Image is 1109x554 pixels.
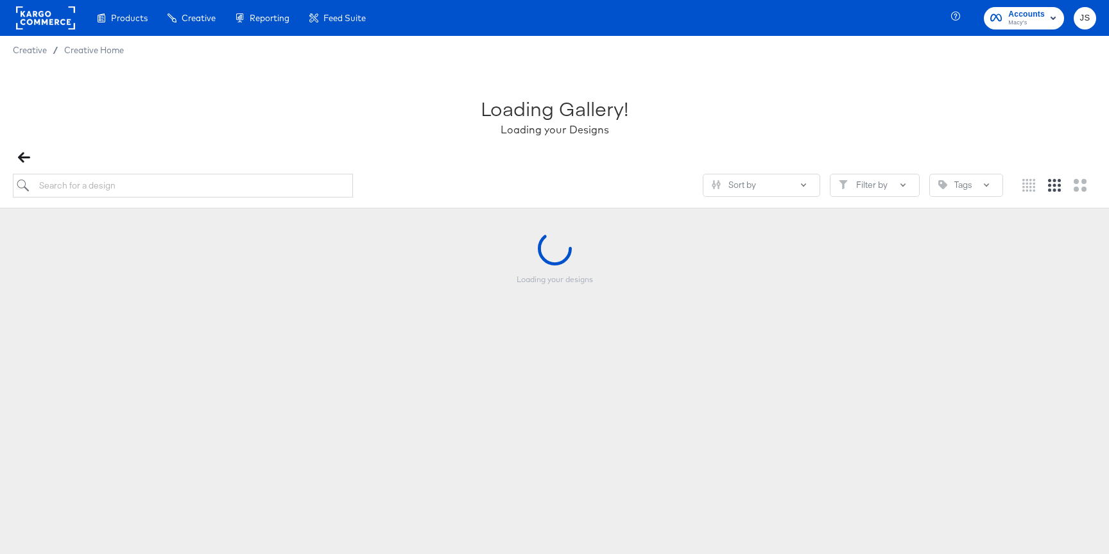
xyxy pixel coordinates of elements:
[703,174,820,197] button: SlidersSort by
[13,45,47,55] span: Creative
[64,45,124,55] a: Creative Home
[1079,11,1091,26] span: JS
[984,7,1064,29] button: AccountsMacy's
[111,13,148,23] span: Products
[1048,179,1061,192] svg: Medium grid
[481,95,628,122] div: Loading Gallery!
[1022,179,1035,192] svg: Small grid
[1074,179,1087,192] svg: Large grid
[839,180,848,189] svg: Filter
[501,122,609,137] div: Loading your Designs
[938,180,947,189] svg: Tag
[830,174,920,197] button: FilterFilter by
[1008,18,1045,28] span: Macy's
[1074,7,1096,29] button: JS
[490,274,619,360] div: Loading your designs
[1008,8,1045,21] span: Accounts
[13,174,353,197] input: Search for a design
[250,13,289,23] span: Reporting
[323,13,366,23] span: Feed Suite
[712,180,721,189] svg: Sliders
[47,45,64,55] span: /
[929,174,1003,197] button: TagTags
[182,13,216,23] span: Creative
